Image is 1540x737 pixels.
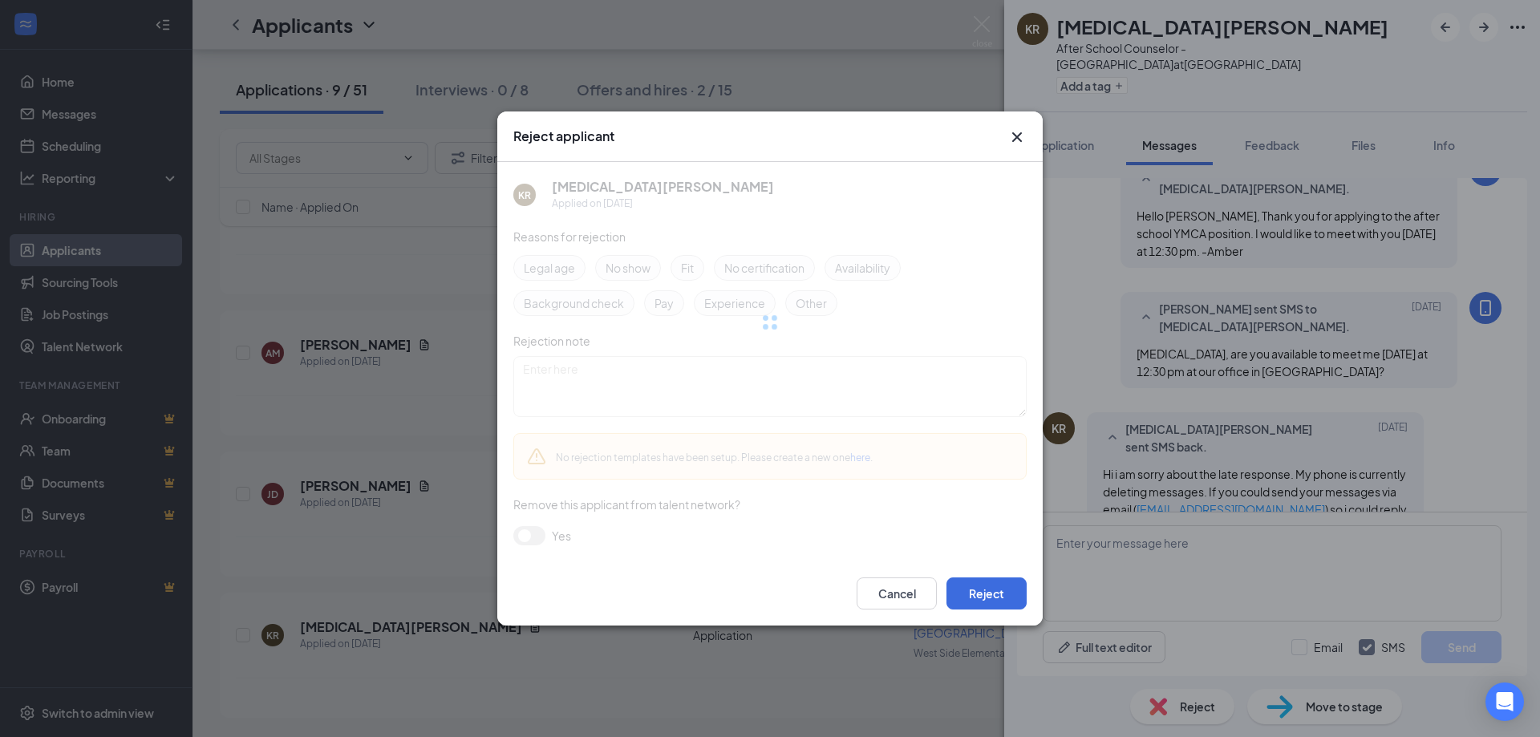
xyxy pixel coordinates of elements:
[513,128,614,145] h3: Reject applicant
[1007,128,1027,147] button: Close
[857,577,937,609] button: Cancel
[1007,128,1027,147] svg: Cross
[1485,682,1524,721] div: Open Intercom Messenger
[946,577,1027,609] button: Reject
